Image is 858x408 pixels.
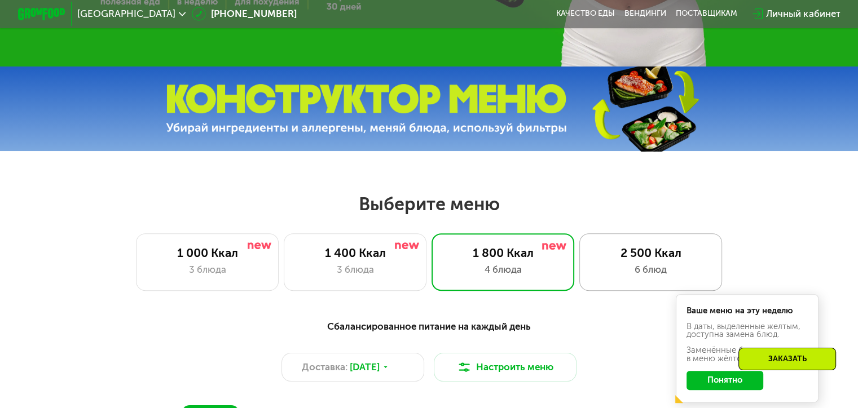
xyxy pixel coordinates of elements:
a: Качество еды [556,9,615,19]
a: [PHONE_NUMBER] [192,7,297,21]
span: [GEOGRAPHIC_DATA] [77,9,175,19]
div: 3 блюда [296,263,414,277]
div: Ваше меню на эту неделю [687,307,808,315]
div: 4 блюда [444,263,562,277]
button: Понятно [687,371,763,390]
div: 3 блюда [148,263,266,277]
div: Сбалансированное питание на каждый день [76,319,782,334]
div: Заказать [738,348,836,370]
span: [DATE] [350,360,380,374]
div: Заменённые блюда пометили в меню жёлтой точкой. [687,346,808,363]
div: поставщикам [676,9,737,19]
div: 1 800 Ккал [444,246,562,260]
button: Настроить меню [434,353,577,382]
div: В даты, выделенные желтым, доступна замена блюд. [687,322,808,339]
div: 6 блюд [592,263,710,277]
a: Вендинги [624,9,666,19]
div: 1 400 Ккал [296,246,414,260]
span: Доставка: [302,360,347,374]
div: 2 500 Ккал [592,246,710,260]
h2: Выберите меню [38,193,820,215]
div: 1 000 Ккал [148,246,266,260]
div: Личный кабинет [766,7,840,21]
